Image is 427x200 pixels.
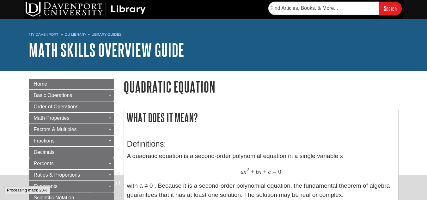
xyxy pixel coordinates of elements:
[34,115,70,121] span: Math Properties
[34,81,47,87] span: Home
[247,167,249,173] span: 2
[29,101,114,112] a: Order of Operations
[29,124,114,135] a: Factors & Multiples
[29,113,114,124] a: Math Properties
[34,161,54,166] span: Percents
[256,168,259,175] span: b
[29,181,114,192] a: Exponents
[268,2,379,15] input: Find Articles, Books, & More...
[251,168,254,175] span: +
[29,79,114,89] a: Home
[278,168,281,175] span: 0
[127,139,395,148] h3: Definitions:
[244,168,247,175] span: x
[29,136,114,146] a: Fractions
[268,2,402,15] form: Searches DU Library's articles, books, and more
[29,90,114,101] a: Basic Operations
[26,2,146,17] img: DU Library
[34,172,80,178] span: Ratios & Proportions
[91,32,121,37] a: Library Guides
[34,149,55,155] span: Decimals
[4,186,50,194] div: Processing math: 28%
[34,104,78,109] span: Order of Operations
[273,168,276,175] span: =
[259,168,262,175] span: x
[29,158,114,169] a: Percents
[379,2,402,15] input: Search
[34,138,55,143] span: Fractions
[263,168,266,175] span: +
[64,32,86,37] a: DU Library
[34,127,77,132] span: Factors & Multiples
[29,30,399,40] nav: breadcrumb
[127,152,395,199] p: A quadratic equation is a second-order polynomial equation in a single variable x with a ≠ 0 . Be...
[34,93,72,98] span: Basic Operations
[29,147,114,158] a: Decimals
[124,109,398,126] h2: What does it mean?
[34,184,58,189] span: Exponents
[29,170,114,180] a: Ratios & Proportions
[268,168,271,175] span: c
[29,40,184,60] a: Math Skills Overview Guide
[124,79,399,95] h1: Quadratic Equation
[29,32,58,37] a: My Davenport
[241,168,244,175] span: a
